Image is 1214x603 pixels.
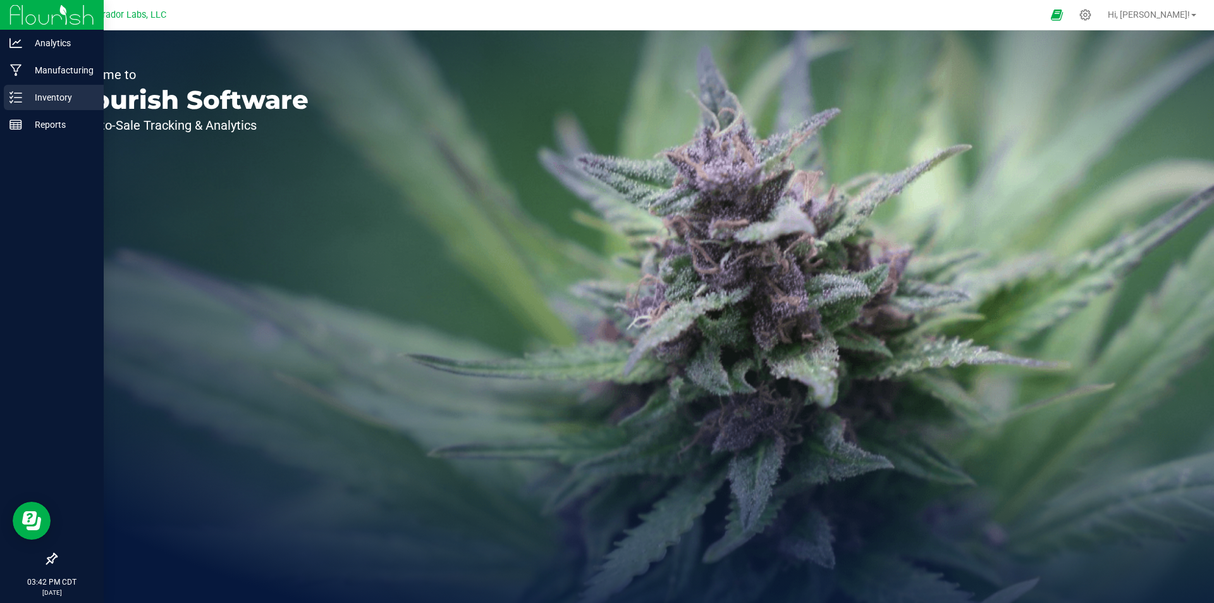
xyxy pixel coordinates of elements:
inline-svg: Manufacturing [9,64,22,77]
div: Manage settings [1077,9,1093,21]
span: Open Ecommerce Menu [1043,3,1071,27]
iframe: Resource center [13,502,51,540]
p: Manufacturing [22,63,98,78]
p: Inventory [22,90,98,105]
p: Seed-to-Sale Tracking & Analytics [68,119,309,132]
inline-svg: Inventory [9,91,22,104]
p: Flourish Software [68,87,309,113]
p: 03:42 PM CDT [6,576,98,588]
p: [DATE] [6,588,98,597]
p: Reports [22,117,98,132]
span: Hi, [PERSON_NAME]! [1108,9,1190,20]
inline-svg: Analytics [9,37,22,49]
p: Analytics [22,35,98,51]
span: Curador Labs, LLC [92,9,166,20]
inline-svg: Reports [9,118,22,131]
p: Welcome to [68,68,309,81]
